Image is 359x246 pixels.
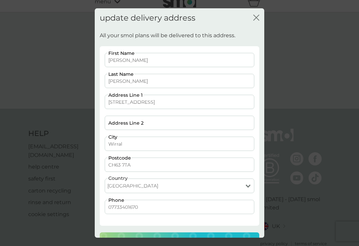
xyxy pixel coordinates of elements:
[100,13,195,23] h2: update delivery address
[253,15,259,22] button: close
[100,31,235,40] p: All your smol plans will be delivered to this address.
[108,176,128,181] label: Country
